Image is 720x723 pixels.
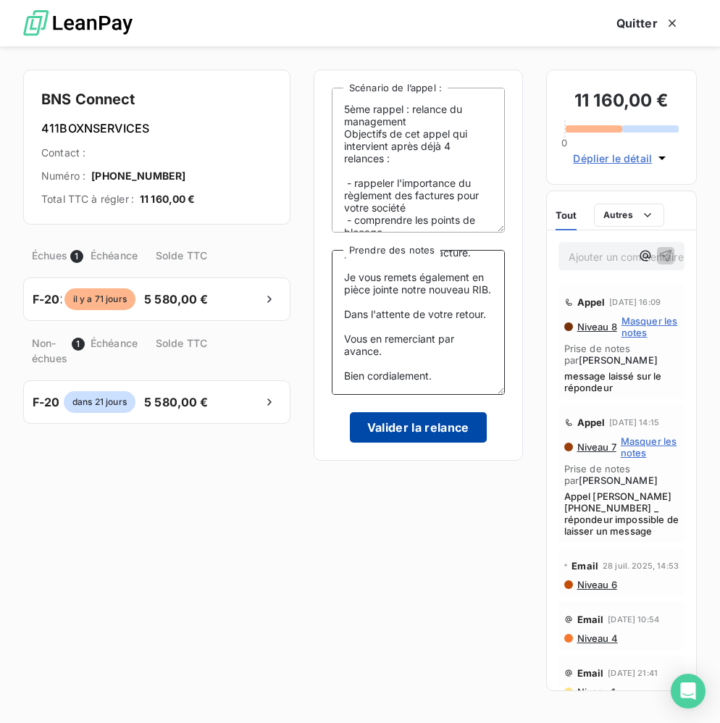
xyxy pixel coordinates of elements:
[564,88,679,117] h3: 11 160,00 €
[573,151,652,166] span: Déplier le détail
[609,418,659,427] span: [DATE] 14:15
[608,669,658,677] span: [DATE] 21:41
[332,250,505,395] textarea: relance Gmail Bonjour [PERSON_NAME], Je me permets de vous contacter concernant la facture 5405, ...
[599,8,697,38] button: Quitter
[576,632,618,644] span: Niveau 4
[41,88,272,111] h4: BNS Connect
[88,335,141,351] span: Échéance
[33,393,127,411] span: F-2025-08-5515
[609,298,661,306] span: [DATE] 16:09
[143,248,219,263] span: Solde TTC
[72,338,85,351] span: 1
[23,4,133,43] img: logo LeanPay
[577,614,604,625] span: Email
[332,88,505,233] textarea: 5ème rappel : relance du management Objectifs de cet appel qui intervient après déjà 4 relances :...
[41,120,272,137] h6: 411BOXNSERVICES
[576,441,616,453] span: Niveau 7
[556,209,577,221] span: Tout
[143,335,219,351] span: Solde TTC
[561,137,567,149] span: 0
[91,169,185,183] span: [PHONE_NUMBER]
[621,435,679,459] span: Masquer les notes
[671,674,706,709] div: Open Intercom Messenger
[621,315,679,338] span: Masquer les notes
[41,169,85,183] span: Numéro :
[564,463,679,486] span: Prise de notes par
[350,412,487,443] button: Valider la relance
[64,391,135,413] span: dans 21 jours
[138,393,214,411] span: 5 580,00 €
[577,667,604,679] span: Email
[138,291,214,308] span: 5 580,00 €
[140,192,196,206] span: 11 160,00 €
[576,686,615,698] span: Niveau 1
[32,335,69,366] span: Non-échues
[577,296,606,308] span: Appel
[577,417,606,428] span: Appel
[579,354,658,366] span: [PERSON_NAME]
[608,615,659,624] span: [DATE] 10:54
[603,561,679,570] span: 28 juil. 2025, 14:53
[70,250,83,263] span: 1
[576,321,617,333] span: Niveau 8
[41,146,85,160] span: Contact :
[594,204,664,227] button: Autres
[564,343,679,366] span: Prise de notes par
[564,490,679,537] span: Appel [PERSON_NAME] [PHONE_NUMBER] _ répondeur impossible de laisser un message
[64,288,135,310] span: il y a 71 jours
[569,150,674,167] button: Déplier le détail
[88,248,141,263] span: Échéance
[564,370,679,393] span: message laissé sur le répondeur
[576,579,617,590] span: Niveau 6
[572,560,598,572] span: Email
[33,291,131,308] span: F-2025-05-5405
[41,192,134,206] span: Total TTC à régler :
[32,248,67,263] span: Échues
[579,475,658,486] span: [PERSON_NAME]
